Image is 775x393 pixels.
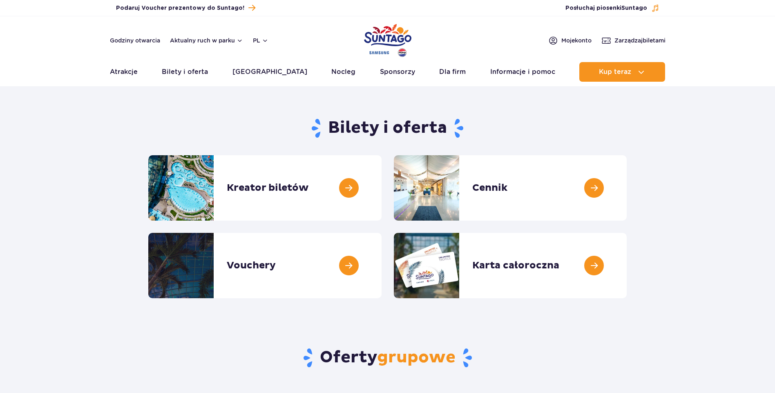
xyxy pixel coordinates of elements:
[110,62,138,82] a: Atrakcje
[439,62,466,82] a: Dla firm
[601,36,666,45] a: Zarządzajbiletami
[162,62,208,82] a: Bilety i oferta
[148,347,627,368] h2: Oferty
[148,118,627,139] h1: Bilety i oferta
[565,4,659,12] button: Posłuchaj piosenkiSuntago
[380,62,415,82] a: Sponsorzy
[364,20,411,58] a: Park of Poland
[599,68,631,76] span: Kup teraz
[621,5,647,11] span: Suntago
[548,36,592,45] a: Mojekonto
[579,62,665,82] button: Kup teraz
[110,36,160,45] a: Godziny otwarcia
[377,347,456,368] span: grupowe
[116,2,255,13] a: Podaruj Voucher prezentowy do Suntago!
[170,37,243,44] button: Aktualny ruch w parku
[232,62,307,82] a: [GEOGRAPHIC_DATA]
[116,4,244,12] span: Podaruj Voucher prezentowy do Suntago!
[561,36,592,45] span: Moje konto
[614,36,666,45] span: Zarządzaj biletami
[253,36,268,45] button: pl
[565,4,647,12] span: Posłuchaj piosenki
[490,62,555,82] a: Informacje i pomoc
[331,62,355,82] a: Nocleg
